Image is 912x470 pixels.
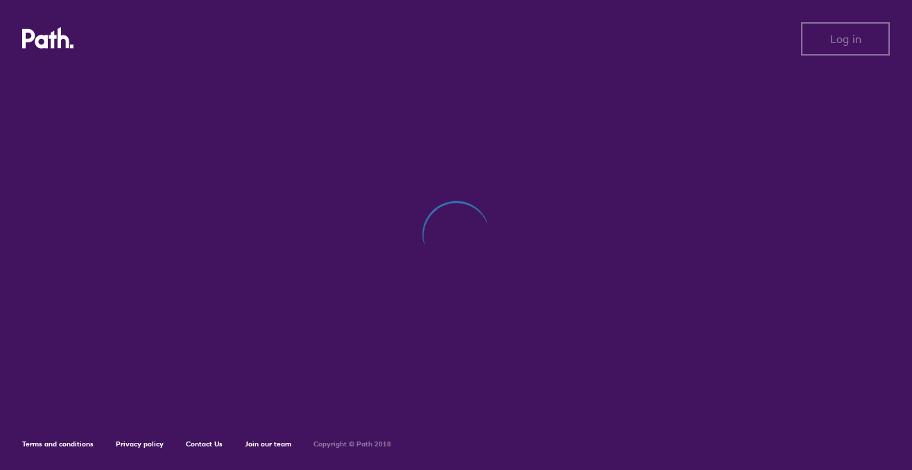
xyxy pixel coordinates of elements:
[116,439,164,448] a: Privacy policy
[313,440,391,448] h6: Copyright © Path 2018
[801,22,890,56] button: Log in
[245,439,291,448] a: Join our team
[22,439,94,448] a: Terms and conditions
[830,33,861,45] span: Log in
[186,439,223,448] a: Contact Us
